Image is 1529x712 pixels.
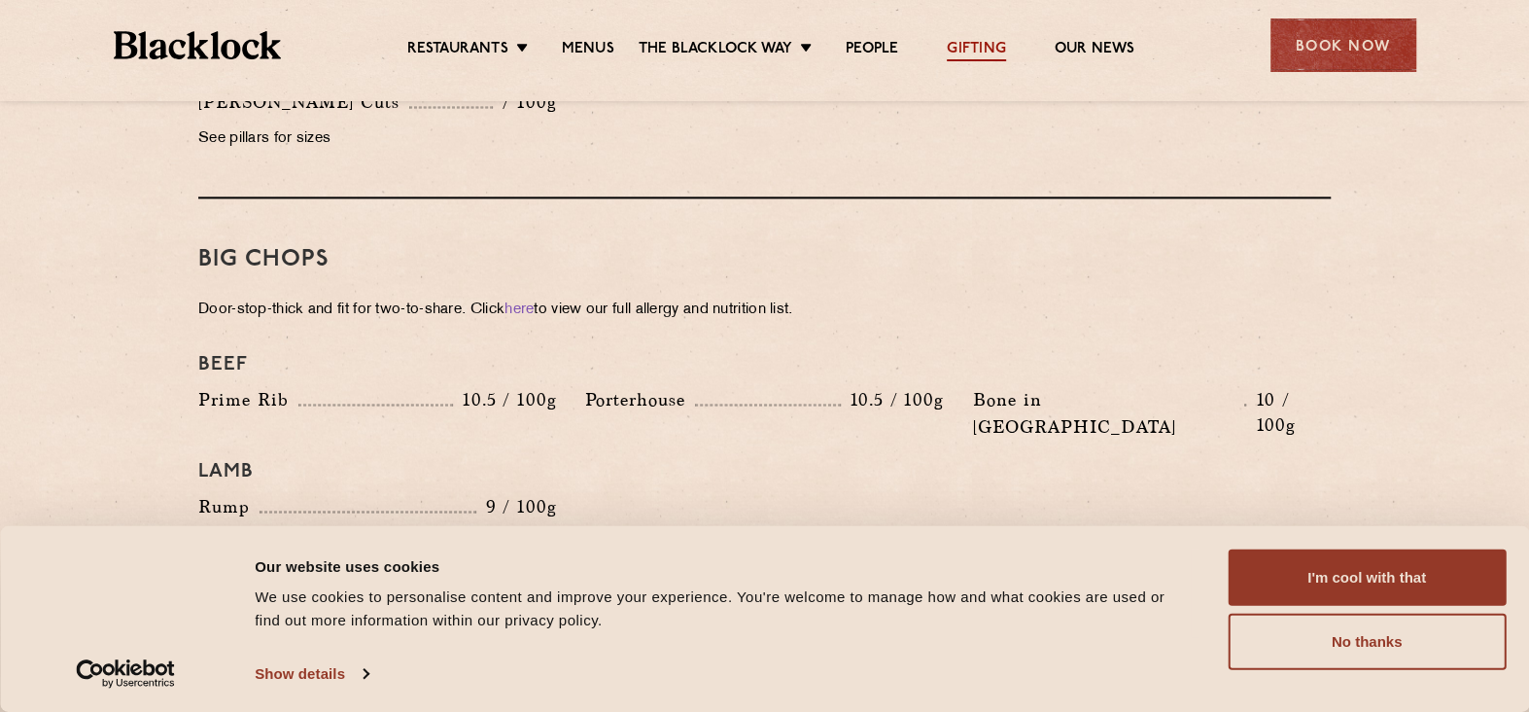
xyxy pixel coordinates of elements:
[846,40,898,61] a: People
[841,387,944,412] p: 10.5 / 100g
[198,297,1331,324] p: Door-stop-thick and fit for two-to-share. Click to view our full allergy and nutrition list.
[114,31,282,59] img: BL_Textured_Logo-footer-cropped.svg
[585,386,695,413] p: Porterhouse
[504,303,534,317] a: here
[198,247,1331,272] h3: Big Chops
[1055,40,1135,61] a: Our News
[639,40,792,61] a: The Blacklock Way
[255,554,1184,578] div: Our website uses cookies
[453,387,556,412] p: 10.5 / 100g
[476,494,557,519] p: 9 / 100g
[198,125,556,153] p: See pillars for sizes
[973,386,1245,441] p: Bone in [GEOGRAPHIC_DATA]
[1228,550,1506,606] button: I'm cool with that
[947,40,1005,61] a: Gifting
[407,40,508,61] a: Restaurants
[255,586,1184,632] div: We use cookies to personalise content and improve your experience. You're welcome to manage how a...
[562,40,614,61] a: Menus
[255,659,367,689] a: Show details
[1270,18,1416,72] div: Book Now
[198,386,298,413] p: Prime Rib
[198,460,1331,483] h4: Lamb
[198,493,260,520] p: Rump
[198,89,409,116] p: [PERSON_NAME] Cuts
[1246,387,1331,438] p: 10 / 100g
[1228,614,1506,670] button: No thanks
[41,659,211,689] a: Usercentrics Cookiebot - opens in a new window
[198,353,1331,376] h4: Beef
[493,89,556,115] p: / 100g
